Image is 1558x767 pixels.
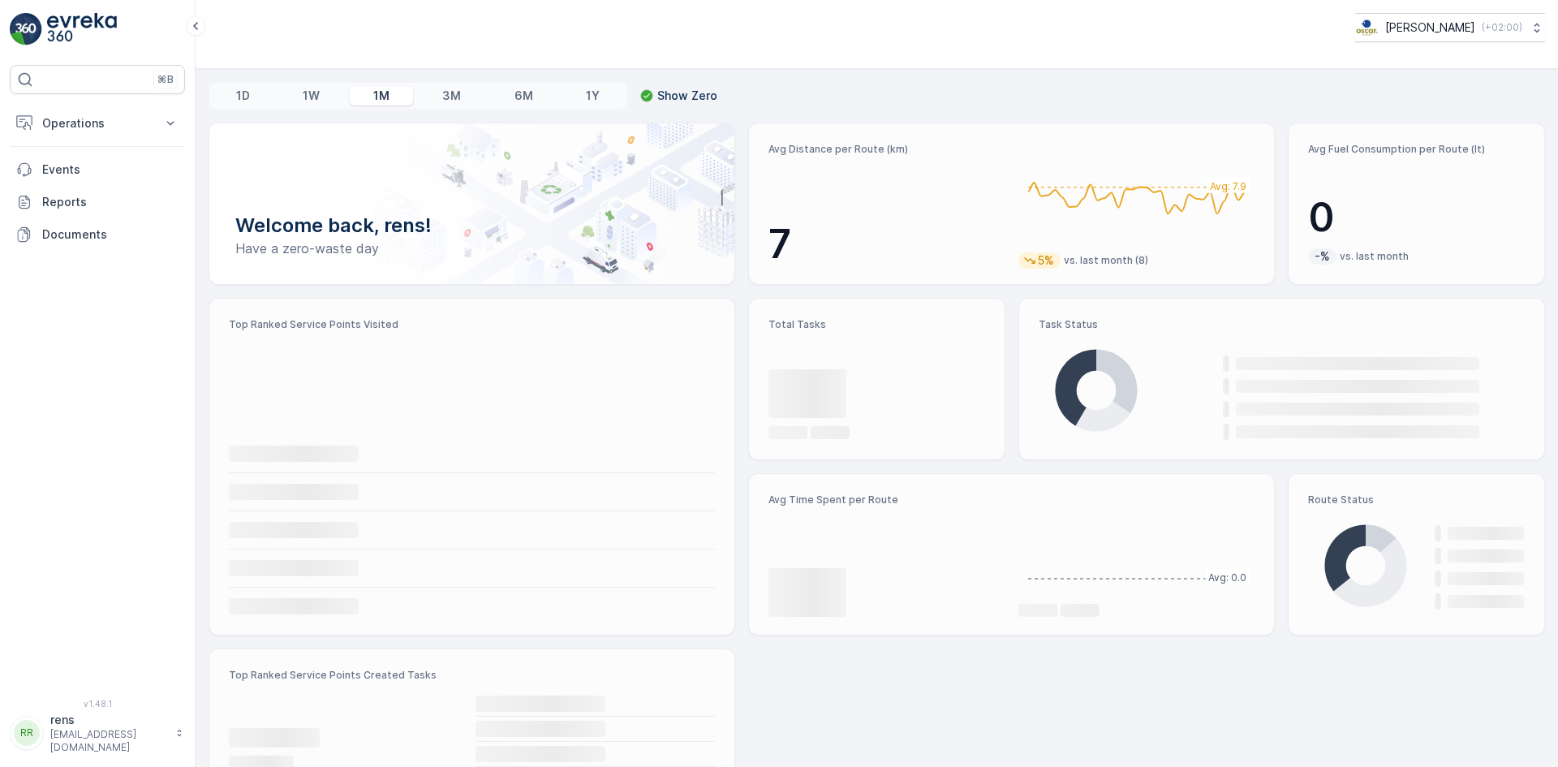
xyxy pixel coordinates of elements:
img: logo_light-DOdMpM7g.png [47,13,117,45]
p: 7 [768,220,1005,269]
p: Show Zero [657,88,717,104]
p: Top Ranked Service Points Visited [229,318,715,331]
p: [EMAIL_ADDRESS][DOMAIN_NAME] [50,728,167,754]
img: logo [10,13,42,45]
a: Documents [10,218,185,251]
p: Avg Fuel Consumption per Route (lt) [1308,143,1525,156]
p: Documents [42,226,179,243]
button: RRrens[EMAIL_ADDRESS][DOMAIN_NAME] [10,712,185,754]
p: Have a zero-waste day [235,239,708,258]
p: rens [50,712,167,728]
p: 1M [373,88,389,104]
p: 6M [514,88,533,104]
p: Top Ranked Service Points Created Tasks [229,669,715,682]
p: 5% [1036,252,1056,269]
p: Avg Time Spent per Route [768,493,1005,506]
p: Total Tasks [768,318,985,331]
p: vs. last month [1340,250,1409,263]
p: Route Status [1308,493,1525,506]
p: Events [42,162,179,178]
p: -% [1313,248,1332,265]
div: RR [14,720,40,746]
p: Welcome back, rens! [235,213,708,239]
p: Avg Distance per Route (km) [768,143,1005,156]
a: Reports [10,186,185,218]
p: 0 [1308,193,1525,242]
p: Reports [42,194,179,210]
p: 1W [303,88,320,104]
img: basis-logo_rgb2x.png [1355,19,1379,37]
button: Operations [10,107,185,140]
p: [PERSON_NAME] [1385,19,1475,36]
p: Operations [42,115,153,131]
a: Events [10,153,185,186]
button: [PERSON_NAME](+02:00) [1355,13,1545,42]
p: ⌘B [157,73,174,86]
p: 3M [442,88,461,104]
p: 1Y [586,88,600,104]
p: vs. last month (8) [1064,254,1148,267]
p: Task Status [1039,318,1525,331]
span: v 1.48.1 [10,699,185,709]
p: 1D [236,88,250,104]
p: ( +02:00 ) [1482,21,1522,34]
